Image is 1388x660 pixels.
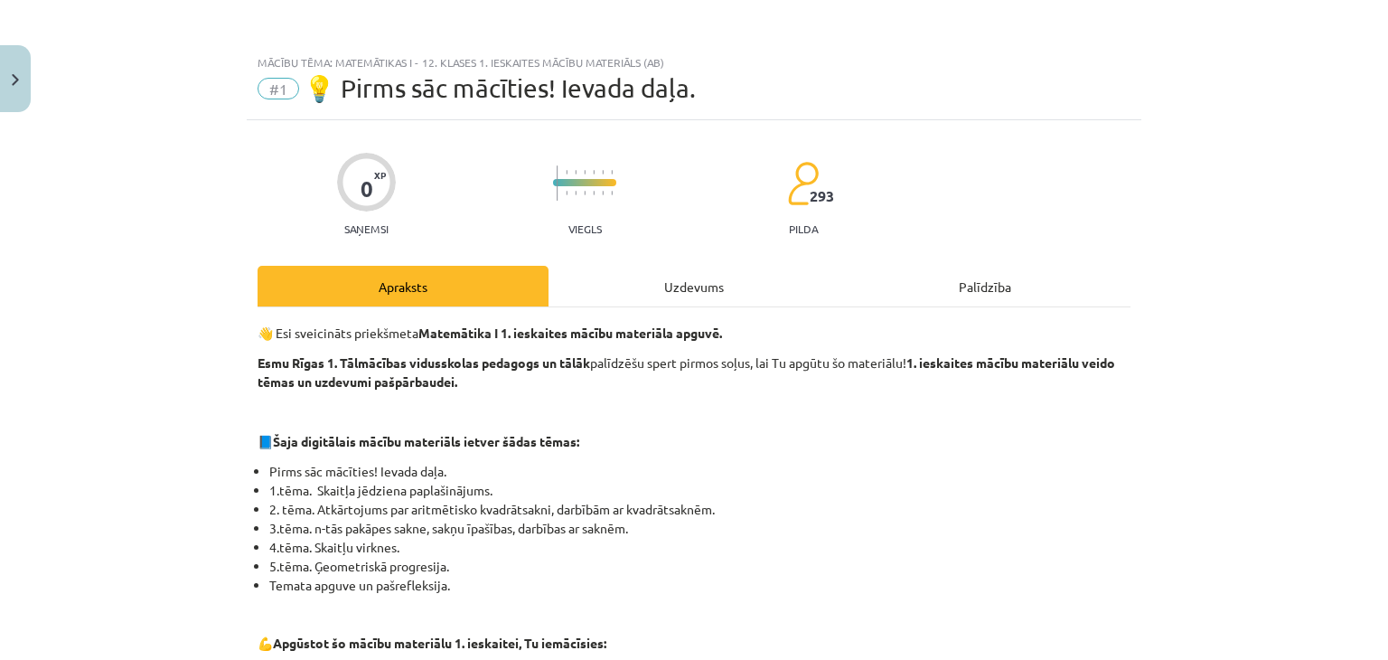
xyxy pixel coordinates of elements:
strong: Šaja digitālais mācību materiāls ietver šādas tēmas: [273,433,579,449]
b: Matemātika I 1. ieskaites mācību materiāla apguvē. [418,325,722,341]
div: Apraksts [258,266,549,306]
li: Pirms sāc mācīties! Ievada daļa. [269,462,1130,481]
span: #1 [258,78,299,99]
img: icon-short-line-57e1e144782c952c97e751825c79c345078a6d821885a25fce030b3d8c18986b.svg [575,170,577,174]
p: 💪 [258,634,1130,653]
img: icon-short-line-57e1e144782c952c97e751825c79c345078a6d821885a25fce030b3d8c18986b.svg [611,170,613,174]
img: icon-short-line-57e1e144782c952c97e751825c79c345078a6d821885a25fce030b3d8c18986b.svg [593,191,595,195]
img: icon-short-line-57e1e144782c952c97e751825c79c345078a6d821885a25fce030b3d8c18986b.svg [566,191,567,195]
li: 2. tēma. Atkārtojums par aritmētisko kvadrātsakni, darbībām ar kvadrātsaknēm. [269,500,1130,519]
span: 💡 Pirms sāc mācīties! Ievada daļa. [304,73,696,103]
p: pilda [789,222,818,235]
span: XP [374,170,386,180]
img: icon-short-line-57e1e144782c952c97e751825c79c345078a6d821885a25fce030b3d8c18986b.svg [602,170,604,174]
li: 3.tēma. n-tās pakāpes sakne, sakņu īpašības, darbības ar saknēm. [269,519,1130,538]
img: icon-long-line-d9ea69661e0d244f92f715978eff75569469978d946b2353a9bb055b3ed8787d.svg [557,165,558,201]
b: Apgūstot šo mācību materiālu 1. ieskaitei, Tu iemācīsies: [273,635,606,651]
div: 0 [361,176,373,202]
img: students-c634bb4e5e11cddfef0936a35e636f08e4e9abd3cc4e673bd6f9a4125e45ecb1.svg [787,161,819,206]
p: 📘 [258,432,1130,451]
span: 293 [810,188,834,204]
img: icon-short-line-57e1e144782c952c97e751825c79c345078a6d821885a25fce030b3d8c18986b.svg [593,170,595,174]
img: icon-short-line-57e1e144782c952c97e751825c79c345078a6d821885a25fce030b3d8c18986b.svg [611,191,613,195]
img: icon-short-line-57e1e144782c952c97e751825c79c345078a6d821885a25fce030b3d8c18986b.svg [566,170,567,174]
img: icon-close-lesson-0947bae3869378f0d4975bcd49f059093ad1ed9edebbc8119c70593378902aed.svg [12,74,19,86]
li: Temata apguve un pašrefleksija. [269,576,1130,595]
li: 5.tēma. Ģeometriskā progresija. [269,557,1130,576]
img: icon-short-line-57e1e144782c952c97e751825c79c345078a6d821885a25fce030b3d8c18986b.svg [575,191,577,195]
img: icon-short-line-57e1e144782c952c97e751825c79c345078a6d821885a25fce030b3d8c18986b.svg [584,170,586,174]
img: icon-short-line-57e1e144782c952c97e751825c79c345078a6d821885a25fce030b3d8c18986b.svg [602,191,604,195]
li: 1.tēma. Skaitļa jēdziena paplašinājums. [269,481,1130,500]
p: palīdzēšu spert pirmos soļus, lai Tu apgūtu šo materiālu! [258,354,1130,391]
p: Saņemsi [337,222,396,235]
div: Palīdzība [839,266,1130,306]
b: Esmu Rīgas 1. Tālmācības vidusskolas pedagogs un tālāk [258,354,590,371]
div: Uzdevums [549,266,839,306]
img: icon-short-line-57e1e144782c952c97e751825c79c345078a6d821885a25fce030b3d8c18986b.svg [584,191,586,195]
p: Viegls [568,222,602,235]
div: Mācību tēma: Matemātikas i - 12. klases 1. ieskaites mācību materiāls (ab) [258,56,1130,69]
li: 4.tēma. Skaitļu virknes. [269,538,1130,557]
p: 👋 Esi sveicināts priekšmeta [258,324,1130,343]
